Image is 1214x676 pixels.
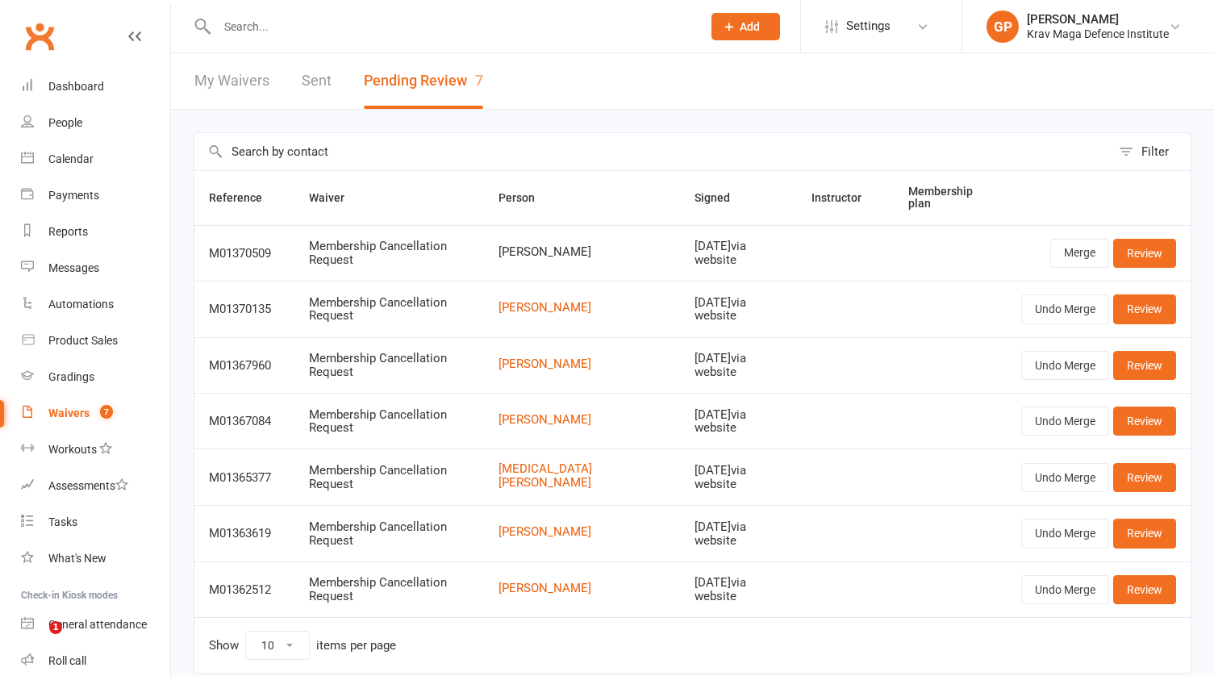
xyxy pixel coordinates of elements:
[21,395,170,432] a: Waivers 7
[695,520,782,547] div: [DATE] via website
[1021,463,1109,492] button: Undo Merge
[21,504,170,540] a: Tasks
[209,247,280,261] div: M01370509
[309,352,469,378] div: Membership Cancellation Request
[309,464,469,490] div: Membership Cancellation Request
[475,72,483,89] span: 7
[48,515,77,528] div: Tasks
[48,618,147,631] div: General attendance
[21,214,170,250] a: Reports
[364,53,483,109] button: Pending Review7
[711,13,780,40] button: Add
[1141,142,1169,161] div: Filter
[499,301,665,315] a: [PERSON_NAME]
[209,631,396,660] div: Show
[894,171,1007,225] th: Membership plan
[695,352,782,378] div: [DATE] via website
[1113,463,1176,492] a: Review
[1050,239,1109,268] a: Merge
[499,582,665,595] a: [PERSON_NAME]
[695,188,748,207] button: Signed
[1021,351,1109,380] button: Undo Merge
[846,8,891,44] span: Settings
[49,621,62,634] span: 1
[21,323,170,359] a: Product Sales
[1021,407,1109,436] button: Undo Merge
[212,15,690,38] input: Search...
[21,177,170,214] a: Payments
[499,188,553,207] button: Person
[21,250,170,286] a: Messages
[1021,575,1109,604] button: Undo Merge
[19,16,60,56] a: Clubworx
[499,357,665,371] a: [PERSON_NAME]
[21,468,170,504] a: Assessments
[1113,519,1176,548] a: Review
[21,359,170,395] a: Gradings
[21,141,170,177] a: Calendar
[499,413,665,427] a: [PERSON_NAME]
[695,576,782,603] div: [DATE] via website
[811,191,879,204] span: Instructor
[695,464,782,490] div: [DATE] via website
[695,408,782,435] div: [DATE] via website
[209,191,280,204] span: Reference
[695,240,782,266] div: [DATE] via website
[48,479,128,492] div: Assessments
[811,188,879,207] button: Instructor
[209,527,280,540] div: M01363619
[48,298,114,311] div: Automations
[1027,12,1169,27] div: [PERSON_NAME]
[309,520,469,547] div: Membership Cancellation Request
[21,540,170,577] a: What's New
[1113,575,1176,604] a: Review
[48,116,82,129] div: People
[48,261,99,274] div: Messages
[499,191,553,204] span: Person
[1021,519,1109,548] button: Undo Merge
[695,296,782,323] div: [DATE] via website
[499,245,665,259] span: [PERSON_NAME]
[1111,133,1191,170] button: Filter
[309,576,469,603] div: Membership Cancellation Request
[48,152,94,165] div: Calendar
[209,303,280,316] div: M01370135
[48,407,90,419] div: Waivers
[987,10,1019,43] div: GP
[48,370,94,383] div: Gradings
[309,188,362,207] button: Waiver
[1021,294,1109,323] button: Undo Merge
[21,286,170,323] a: Automations
[48,552,106,565] div: What's New
[48,443,97,456] div: Workouts
[100,405,113,419] span: 7
[48,189,99,202] div: Payments
[48,654,86,667] div: Roll call
[499,525,665,539] a: [PERSON_NAME]
[740,20,760,33] span: Add
[21,432,170,468] a: Workouts
[209,415,280,428] div: M01367084
[194,133,1111,170] input: Search by contact
[1027,27,1169,41] div: Krav Maga Defence Institute
[309,408,469,435] div: Membership Cancellation Request
[209,471,280,485] div: M01365377
[194,53,269,109] a: My Waivers
[1113,407,1176,436] a: Review
[309,296,469,323] div: Membership Cancellation Request
[48,80,104,93] div: Dashboard
[309,240,469,266] div: Membership Cancellation Request
[1113,351,1176,380] a: Review
[209,583,280,597] div: M01362512
[21,105,170,141] a: People
[499,462,665,489] a: [MEDICAL_DATA][PERSON_NAME]
[48,334,118,347] div: Product Sales
[695,191,748,204] span: Signed
[209,359,280,373] div: M01367960
[309,191,362,204] span: Waiver
[1113,294,1176,323] a: Review
[48,225,88,238] div: Reports
[302,53,332,109] a: Sent
[21,607,170,643] a: General attendance kiosk mode
[16,621,55,660] iframe: Intercom live chat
